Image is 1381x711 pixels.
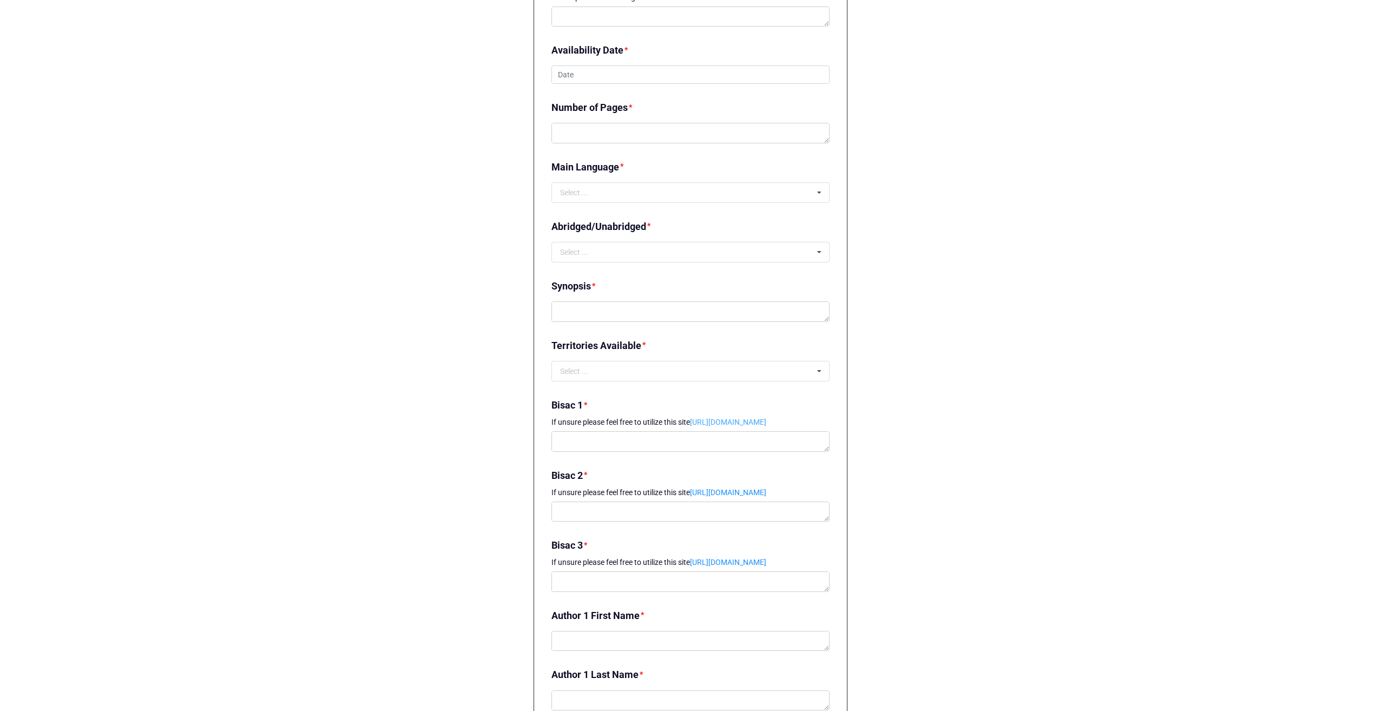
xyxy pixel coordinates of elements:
[551,417,830,427] p: If unsure please feel free to utilize this site
[690,558,766,567] a: [URL][DOMAIN_NAME]
[690,488,766,497] a: [URL][DOMAIN_NAME]
[551,608,640,623] label: Author 1 First Name
[551,219,646,234] label: Abridged/Unabridged
[551,65,830,84] input: Date
[551,468,583,483] label: Bisac 2
[551,100,628,115] label: Number of Pages
[551,43,623,58] label: Availability Date
[560,248,588,256] div: Select ...
[551,398,583,413] label: Bisac 1
[551,557,830,568] p: If unsure please feel free to utilize this site
[551,279,591,294] label: Synopsis
[560,367,588,375] div: Select ...
[551,160,619,175] label: Main Language
[551,667,639,682] label: Author 1 Last Name
[551,338,641,353] label: Territories Available
[690,418,766,426] a: [URL][DOMAIN_NAME]
[551,487,830,498] p: If unsure please feel free to utilize this site
[551,538,583,553] label: Bisac 3
[560,189,588,196] div: Select ...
